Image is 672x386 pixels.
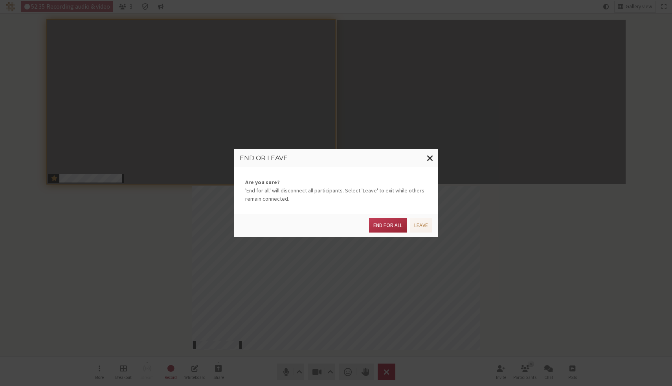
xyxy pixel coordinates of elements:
button: End for all [369,218,407,233]
strong: Are you sure? [245,178,427,187]
button: Leave [410,218,432,233]
button: Close modal [422,149,438,167]
h3: End or leave [240,155,432,162]
div: 'End for all' will disconnect all participants. Select 'Leave' to exit while others remain connec... [234,167,438,214]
